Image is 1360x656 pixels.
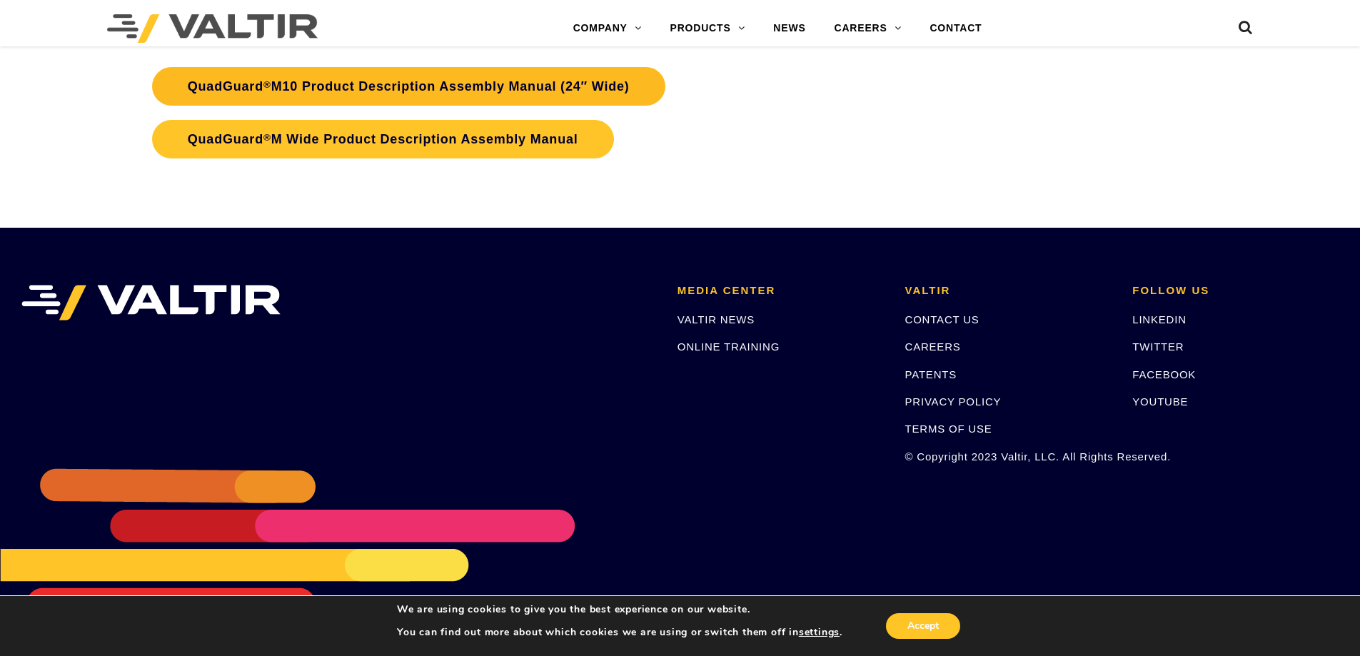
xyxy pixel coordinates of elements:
[905,285,1112,297] h2: VALTIR
[915,14,996,43] a: CONTACT
[905,423,992,435] a: TERMS OF USE
[559,14,656,43] a: COMPANY
[1132,368,1196,380] a: FACEBOOK
[759,14,820,43] a: NEWS
[263,79,271,90] sup: ®
[905,368,957,380] a: PATENTS
[656,14,760,43] a: PRODUCTS
[905,448,1112,465] p: © Copyright 2023 Valtir, LLC. All Rights Reserved.
[107,14,318,43] img: Valtir
[1132,340,1184,353] a: TWITTER
[886,613,960,639] button: Accept
[397,603,842,616] p: We are using cookies to give you the best experience on our website.
[905,395,1002,408] a: PRIVACY POLICY
[799,626,840,639] button: settings
[905,340,961,353] a: CAREERS
[1132,285,1339,297] h2: FOLLOW US
[678,285,884,297] h2: MEDIA CENTER
[905,313,979,326] a: CONTACT US
[263,132,271,143] sup: ®
[397,626,842,639] p: You can find out more about which cookies we are using or switch them off in .
[678,313,755,326] a: VALTIR NEWS
[678,340,780,353] a: ONLINE TRAINING
[1132,313,1187,326] a: LINKEDIN
[820,14,916,43] a: CAREERS
[152,67,665,106] a: QuadGuard®M10 Product Description Assembly Manual (24″ Wide)
[152,120,614,158] a: QuadGuard®M Wide Product Description Assembly Manual
[1132,395,1188,408] a: YOUTUBE
[21,285,281,321] img: VALTIR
